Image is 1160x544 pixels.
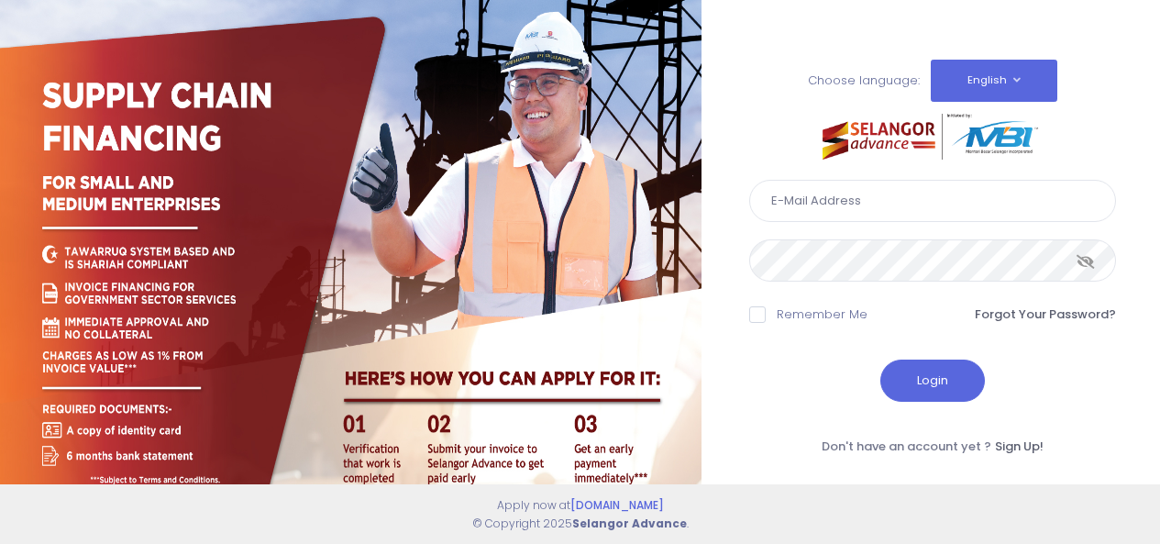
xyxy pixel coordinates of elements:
[880,360,985,402] button: Login
[822,438,991,455] span: Don't have an account yet ?
[472,497,689,531] span: Apply now at © Copyright 2025 .
[777,305,867,324] label: Remember Me
[749,180,1116,222] input: E-Mail Address
[975,305,1116,324] a: Forgot Your Password?
[995,438,1044,455] a: Sign Up!
[808,72,920,89] span: Choose language:
[823,114,1043,160] img: selangor-advance.png
[570,497,664,513] a: [DOMAIN_NAME]
[572,516,687,531] strong: Selangor Advance
[931,60,1057,102] button: English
